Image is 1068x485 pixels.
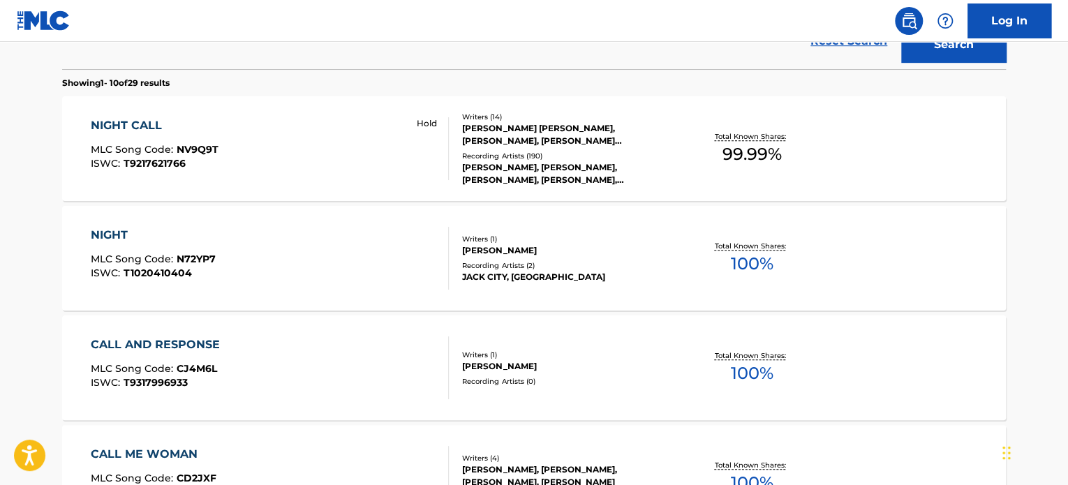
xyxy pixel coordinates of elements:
[91,253,177,265] span: MLC Song Code :
[931,7,959,35] div: Help
[722,142,781,167] span: 99.99 %
[937,13,954,29] img: help
[730,251,773,276] span: 100 %
[417,117,437,130] p: Hold
[62,206,1006,311] a: NIGHTMLC Song Code:N72YP7ISWC:T1020410404Writers (1)[PERSON_NAME]Recording Artists (2)JACK CITY, ...
[714,131,789,142] p: Total Known Shares:
[714,460,789,470] p: Total Known Shares:
[62,315,1006,420] a: CALL AND RESPONSEMLC Song Code:CJ4M6LISWC:T9317996933Writers (1)[PERSON_NAME]Recording Artists (0...
[177,253,216,265] span: N72YP7
[901,27,1006,62] button: Search
[895,7,923,35] a: Public Search
[177,143,218,156] span: NV9Q9T
[124,267,192,279] span: T1020410404
[462,376,673,387] div: Recording Artists ( 0 )
[91,267,124,279] span: ISWC :
[124,376,188,389] span: T9317996933
[462,234,673,244] div: Writers ( 1 )
[900,13,917,29] img: search
[91,117,218,134] div: NIGHT CALL
[1002,432,1011,474] div: Drag
[462,350,673,360] div: Writers ( 1 )
[967,3,1051,38] a: Log In
[462,122,673,147] div: [PERSON_NAME] [PERSON_NAME], [PERSON_NAME], [PERSON_NAME] [PERSON_NAME] G [PERSON_NAME], [PERSON_...
[462,360,673,373] div: [PERSON_NAME]
[91,446,216,463] div: CALL ME WOMAN
[462,151,673,161] div: Recording Artists ( 190 )
[91,336,227,353] div: CALL AND RESPONSE
[998,418,1068,485] iframe: Chat Widget
[62,96,1006,201] a: NIGHT CALLMLC Song Code:NV9Q9TISWC:T9217621766 HoldWriters (14)[PERSON_NAME] [PERSON_NAME], [PERS...
[91,143,177,156] span: MLC Song Code :
[62,77,170,89] p: Showing 1 - 10 of 29 results
[17,10,71,31] img: MLC Logo
[462,112,673,122] div: Writers ( 14 )
[124,157,186,170] span: T9217621766
[462,453,673,463] div: Writers ( 4 )
[462,271,673,283] div: JACK CITY, [GEOGRAPHIC_DATA]
[462,244,673,257] div: [PERSON_NAME]
[714,241,789,251] p: Total Known Shares:
[730,361,773,386] span: 100 %
[177,362,217,375] span: CJ4M6L
[91,472,177,484] span: MLC Song Code :
[91,362,177,375] span: MLC Song Code :
[462,260,673,271] div: Recording Artists ( 2 )
[714,350,789,361] p: Total Known Shares:
[177,472,216,484] span: CD2JXF
[91,157,124,170] span: ISWC :
[91,227,216,244] div: NIGHT
[462,161,673,186] div: [PERSON_NAME], [PERSON_NAME], [PERSON_NAME], [PERSON_NAME], [PERSON_NAME]
[91,376,124,389] span: ISWC :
